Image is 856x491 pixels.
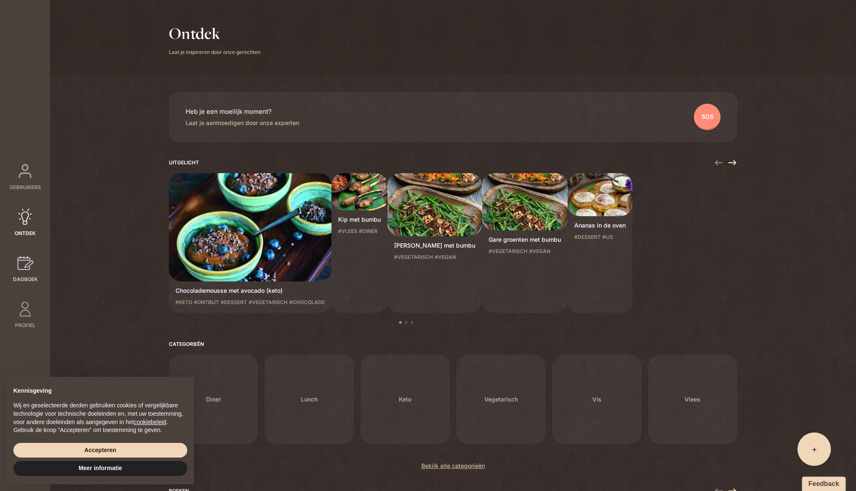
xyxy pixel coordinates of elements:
[399,394,411,404] span: keto
[399,321,402,324] button: Carousel Page 1 (Current Slide)
[13,443,187,458] button: Accepteren
[484,394,518,404] span: vegetarisch
[602,233,613,241] span: #ijs
[694,104,721,130] div: SOS
[489,248,527,255] span: #vegetarisch
[714,159,737,166] div: Carousel Navigation
[812,443,817,455] span: +
[421,461,485,471] a: Bekijk alle categorieën
[338,228,357,235] span: #vlees
[13,401,187,426] p: Wij en geselecteerde derden gebruiken cookies of vergelijkbare technologie voor technische doelei...
[13,387,187,395] h2: Kennisgeving
[249,299,288,306] span: #vegetarisch
[411,321,413,324] button: Carousel Page 3
[176,286,325,295] p: Chocolademousse met avocado (keto)
[574,233,601,241] span: #dessert
[265,355,354,444] a: lunch
[206,394,221,404] span: diner
[13,276,38,283] span: Dagboek
[176,299,192,306] span: #keto
[489,235,561,244] p: Gare groenten met bumbu
[15,230,36,237] span: Ontdek
[529,248,550,255] span: #vegan
[405,321,408,324] button: Carousel Page 2
[685,394,701,404] span: vlees
[13,461,187,476] button: Meer informatie
[186,118,299,128] p: Laat je aanmoedigen door onze experten
[301,394,318,404] span: lunch
[394,240,475,250] p: [PERSON_NAME] met bumbu
[169,321,644,324] div: Carousel Pagination
[359,228,377,235] span: #diner
[169,340,737,348] h2: Categorieën
[10,184,41,191] span: Gebruikers
[169,355,258,444] a: diner
[13,426,187,435] p: Gebruik de knop “Accepteren” om toestemming te geven.
[361,355,450,444] a: keto
[648,355,737,444] a: vlees
[552,355,641,444] a: vis
[169,159,737,166] h2: Uitgelicht
[169,49,737,56] p: Laat je inspireren door onze gerechten
[289,299,325,306] span: #chocolade
[331,173,387,313] a: Kip met bumbu#vlees#diner
[574,220,626,230] p: Ananas in de oven
[394,253,433,261] span: #vegetarisch
[338,215,381,224] p: Kip met bumbu
[435,253,456,261] span: #vegan
[592,394,601,404] span: vis
[221,299,247,306] span: #dessert
[798,474,850,491] iframe: Ybug feedback widget
[169,173,331,313] a: Chocolademousse met avocado (keto)#keto#ontbijt#dessert#vegetarisch#chocolade
[134,419,166,425] a: cookiebeleid
[15,322,36,329] span: Profiel
[456,355,545,444] a: vegetarisch
[169,23,737,44] h1: Ontdek
[194,299,219,306] span: #ontbijt
[186,107,299,116] p: Heb je een moeilijk moment?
